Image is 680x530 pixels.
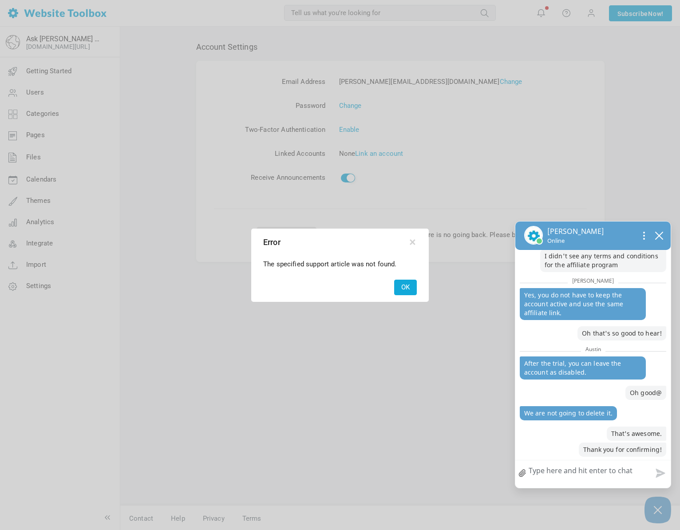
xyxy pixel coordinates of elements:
[625,386,666,400] p: Oh good@
[520,356,646,380] p: After the trial, you can leave the account as disabled.
[524,226,543,245] img: Nikhitha's profile picture
[547,226,604,237] p: [PERSON_NAME]
[547,237,604,245] p: Online
[579,443,667,457] p: Thank you for confirming!
[515,221,671,488] div: olark chatbox
[568,275,618,286] span: [PERSON_NAME]
[648,463,671,483] button: Send message
[540,249,666,272] p: I didn't see any terms and conditions for the affiliate program
[520,288,646,320] p: Yes, you do not have to keep the account active and use the same affiliate link.
[636,228,652,242] button: Open chat options menu
[515,250,671,464] div: chat
[394,280,417,295] button: OK
[253,254,427,274] div: The specified support article was not found.
[652,229,666,241] button: close chatbox
[520,406,617,420] p: We are not going to delete it.
[581,344,605,355] span: Austin
[263,236,401,248] span: Error
[607,427,667,441] p: That's awesome.
[577,326,666,340] p: Oh that's so good to hear!
[515,463,530,483] a: file upload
